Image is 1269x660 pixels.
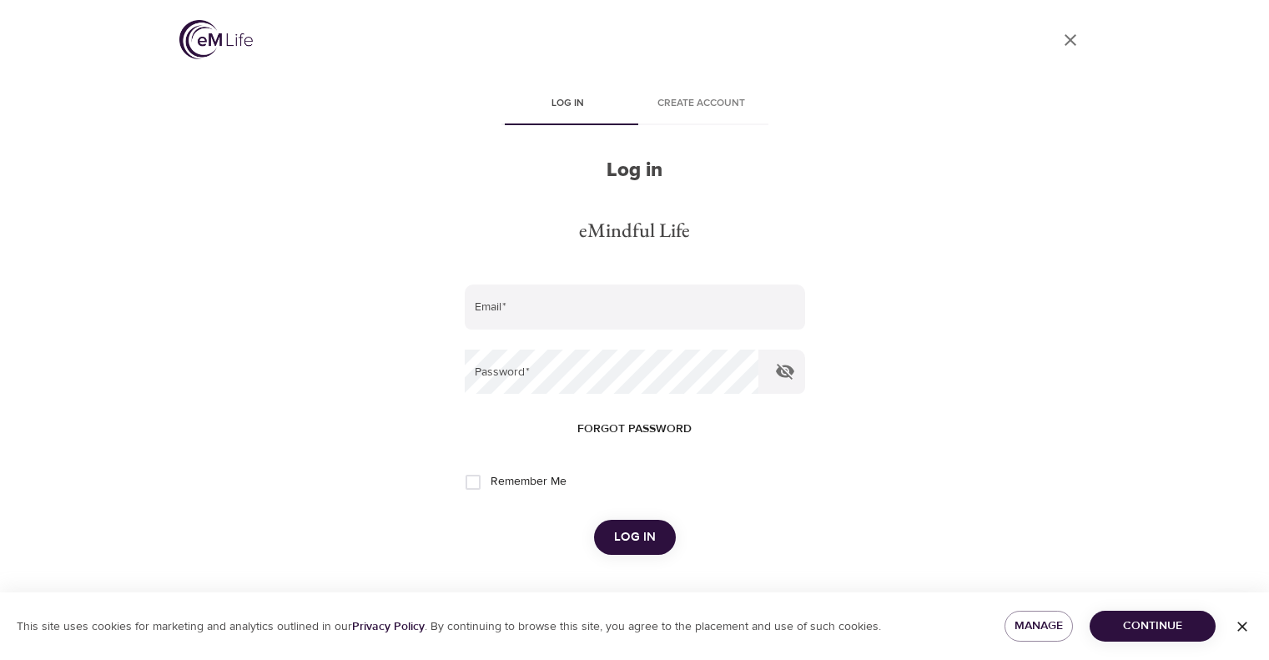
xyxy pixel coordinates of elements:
[579,216,690,244] div: eMindful Life
[1090,611,1216,642] button: Continue
[179,20,253,59] img: logo
[465,159,805,183] h2: Log in
[594,520,676,555] button: Log in
[577,419,692,440] span: Forgot password
[465,85,805,125] div: disabled tabs example
[1018,616,1060,637] span: Manage
[352,619,425,634] a: Privacy Policy
[1050,20,1090,60] a: close
[1103,616,1202,637] span: Continue
[511,95,625,113] span: Log in
[1005,611,1074,642] button: Manage
[619,588,651,607] div: OR
[571,414,698,445] button: Forgot password
[645,95,758,113] span: Create account
[614,526,656,548] span: Log in
[491,473,567,491] span: Remember Me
